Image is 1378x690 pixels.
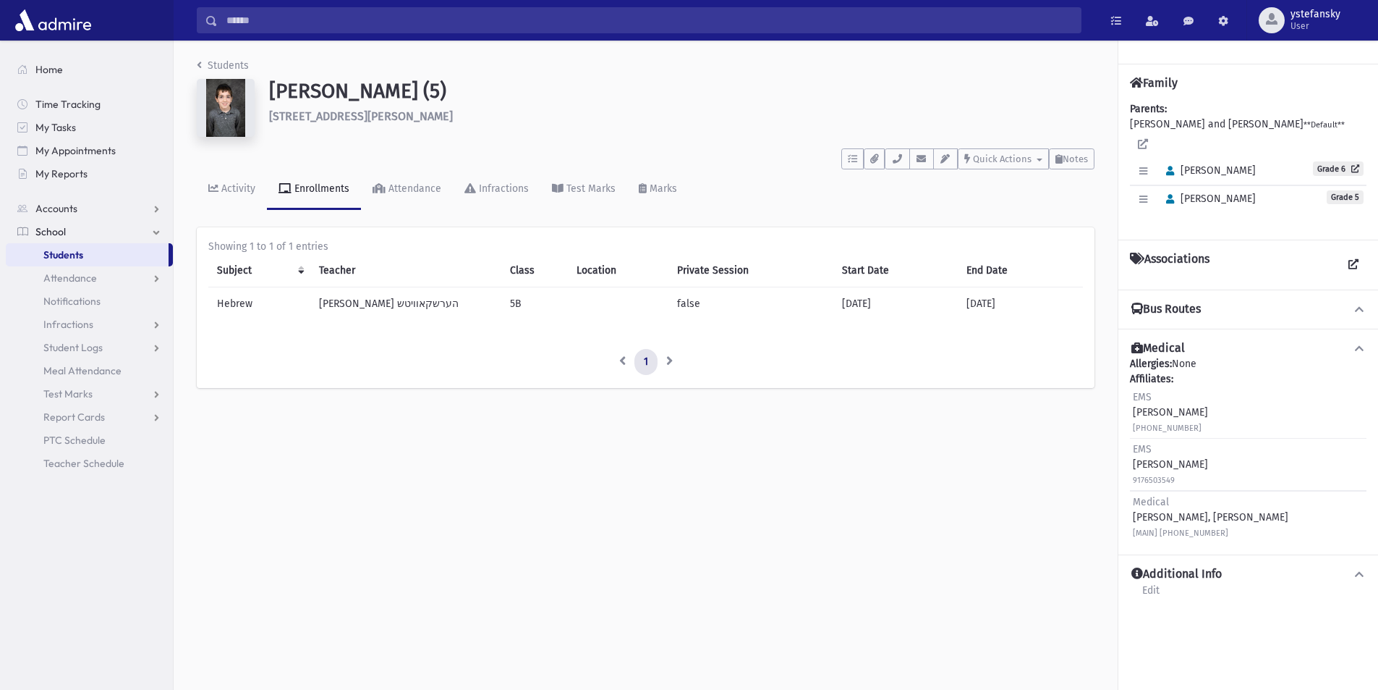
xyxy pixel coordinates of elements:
[6,116,173,139] a: My Tasks
[1133,424,1202,433] small: [PHONE_NUMBER]
[1290,20,1340,32] span: User
[1160,164,1256,177] span: [PERSON_NAME]
[1133,476,1175,485] small: 9176503549
[1133,529,1228,538] small: [MAIN] [PHONE_NUMBER]
[6,162,173,185] a: My Reports
[35,225,66,238] span: School
[1130,356,1366,543] div: None
[1130,76,1178,90] h4: Family
[1130,358,1172,370] b: Allergies:
[197,58,249,79] nav: breadcrumb
[35,98,101,111] span: Time Tracking
[6,313,173,336] a: Infractions
[197,59,249,72] a: Students
[6,93,173,116] a: Time Tracking
[6,382,173,405] a: Test Marks
[197,169,267,210] a: Activity
[647,182,677,195] div: Marks
[43,341,103,354] span: Student Logs
[1141,582,1160,608] a: Edit
[1290,9,1340,20] span: ystefansky
[563,182,616,195] div: Test Marks
[1133,442,1208,487] div: [PERSON_NAME]
[634,349,658,375] a: 1
[267,169,361,210] a: Enrollments
[476,182,529,195] div: Infractions
[958,148,1049,169] button: Quick Actions
[43,387,93,400] span: Test Marks
[35,202,77,215] span: Accounts
[6,220,173,243] a: School
[6,243,169,266] a: Students
[958,287,1083,321] td: [DATE]
[627,169,689,210] a: Marks
[6,452,173,475] a: Teacher Schedule
[218,182,255,195] div: Activity
[668,254,833,287] th: Private Session
[310,254,501,287] th: Teacher
[568,254,668,287] th: Location
[1130,373,1173,385] b: Affiliates:
[1049,148,1094,169] button: Notes
[43,434,106,447] span: PTC Schedule
[6,429,173,452] a: PTC Schedule
[43,318,93,331] span: Infractions
[540,169,627,210] a: Test Marks
[501,254,568,287] th: Class
[668,287,833,321] td: false
[6,266,173,290] a: Attendance
[292,182,349,195] div: Enrollments
[12,6,95,35] img: AdmirePro
[6,139,173,162] a: My Appointments
[208,239,1083,254] div: Showing 1 to 1 of 1 entries
[1131,302,1201,317] h4: Bus Routes
[218,7,1081,33] input: Search
[1130,567,1366,582] button: Additional Info
[43,364,122,377] span: Meal Attendance
[6,405,173,429] a: Report Cards
[833,254,958,287] th: Start Date
[1131,341,1185,356] h4: Medical
[1130,103,1167,115] b: Parents:
[269,79,1094,104] h1: [PERSON_NAME] (5)
[1063,153,1088,164] span: Notes
[1130,101,1366,228] div: [PERSON_NAME] and [PERSON_NAME]
[361,169,453,210] a: Attendance
[1160,193,1256,205] span: [PERSON_NAME]
[43,295,101,308] span: Notifications
[43,457,124,470] span: Teacher Schedule
[453,169,540,210] a: Infractions
[43,248,83,261] span: Students
[6,197,173,220] a: Accounts
[1340,252,1366,278] a: View all Associations
[6,290,173,313] a: Notifications
[1130,302,1366,317] button: Bus Routes
[269,109,1094,123] h6: [STREET_ADDRESS][PERSON_NAME]
[501,287,568,321] td: 5B
[310,287,501,321] td: [PERSON_NAME] הערשקאוויטש
[35,63,63,76] span: Home
[35,144,116,157] span: My Appointments
[833,287,958,321] td: [DATE]
[1133,443,1152,455] span: EMS
[1313,161,1364,176] a: Grade 6
[35,121,76,134] span: My Tasks
[35,167,88,180] span: My Reports
[1327,190,1364,204] span: Grade 5
[958,254,1083,287] th: End Date
[1133,390,1208,435] div: [PERSON_NAME]
[1133,496,1169,508] span: Medical
[43,272,97,285] span: Attendance
[6,359,173,382] a: Meal Attendance
[1131,567,1222,582] h4: Additional Info
[386,182,441,195] div: Attendance
[1130,341,1366,356] button: Medical
[208,287,310,321] td: Hebrew
[208,254,310,287] th: Subject
[973,153,1032,164] span: Quick Actions
[1133,495,1288,540] div: [PERSON_NAME], [PERSON_NAME]
[6,336,173,359] a: Student Logs
[43,411,105,424] span: Report Cards
[6,58,173,81] a: Home
[1130,252,1209,278] h4: Associations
